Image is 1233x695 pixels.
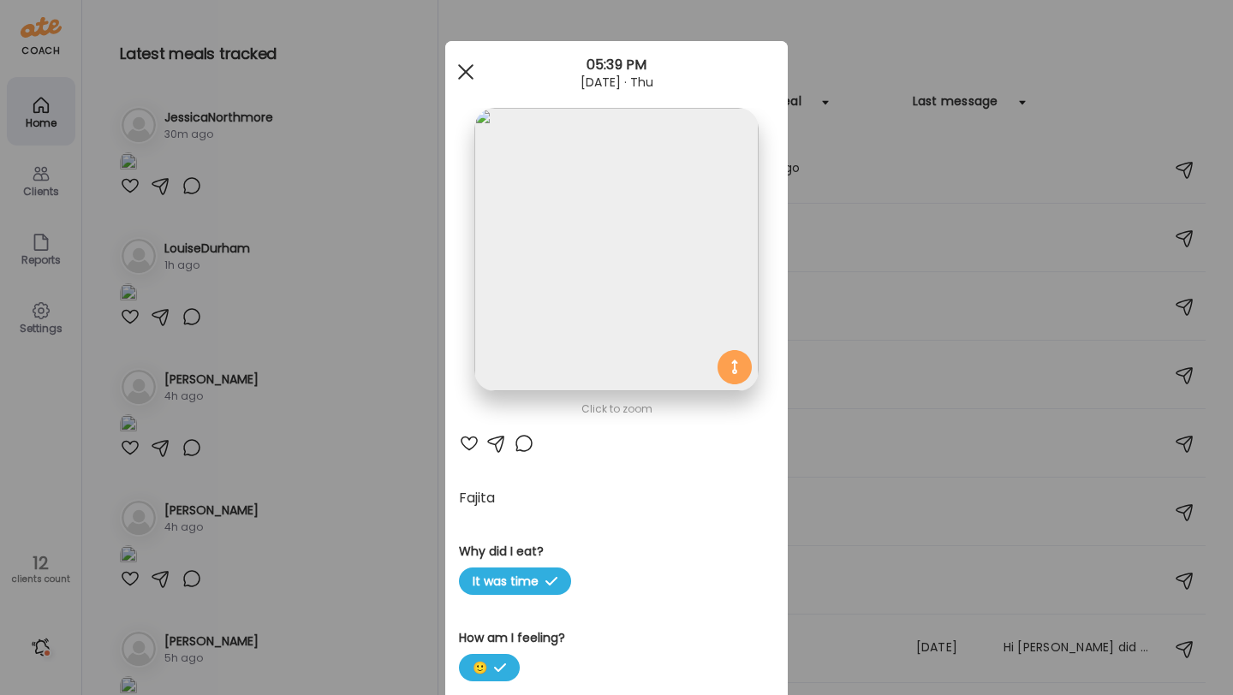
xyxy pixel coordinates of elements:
[459,629,774,647] h3: How am I feeling?
[459,567,571,595] span: It was time
[459,654,520,681] span: 🙂
[459,488,774,508] div: Fajita
[445,75,788,89] div: [DATE] · Thu
[459,543,774,561] h3: Why did I eat?
[445,55,788,75] div: 05:39 PM
[459,399,774,419] div: Click to zoom
[474,108,758,391] img: images%2FeG6ITufXlZfJWLTzQJChGV6uFB82%2FsObpvWqzDCIAZBq4Nsen%2FnnMgS824OUD4i2f2YgCj_1080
